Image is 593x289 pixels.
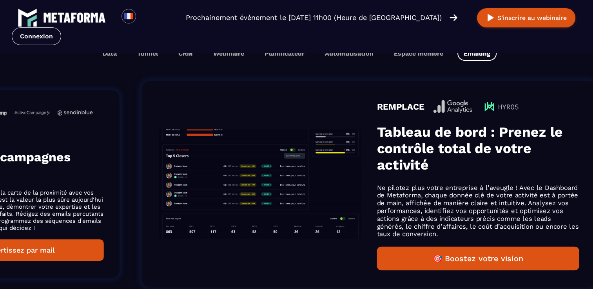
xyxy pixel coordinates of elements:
[124,11,134,21] img: fr
[207,46,250,61] button: Webinaire
[477,8,575,27] button: S’inscrire au webinaire
[457,46,497,61] button: Emailing
[258,46,311,61] button: Planificateur
[12,27,61,45] a: Connexion
[433,100,472,113] img: icon
[377,184,579,238] p: Ne pilotez plus votre entreprise à l’aveugle ! Avec le Dashboard de Metaforma, chaque donnée clé ...
[172,46,199,61] button: CRM
[486,13,495,23] img: play
[159,129,361,238] img: gif
[186,12,442,23] p: Prochainement événement le [DATE] 11h00 (Heure de [GEOGRAPHIC_DATA])
[136,9,155,26] div: Search for option
[319,46,380,61] button: Automatisation
[58,110,93,115] img: icon
[377,101,424,112] h4: REMPLACE
[450,13,457,22] img: arrow-right
[377,247,579,271] button: 🎯 Boostez votre vision
[96,46,123,61] button: Data
[18,8,37,27] img: logo
[131,46,164,61] button: Tunnel
[15,111,50,114] img: icon
[43,13,106,23] img: logo
[143,13,149,22] input: Search for option
[481,98,519,115] img: icon
[388,46,450,61] button: Espace membre
[377,124,579,173] h3: Tableau de bord : Prenez le contrôle total de votre activité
